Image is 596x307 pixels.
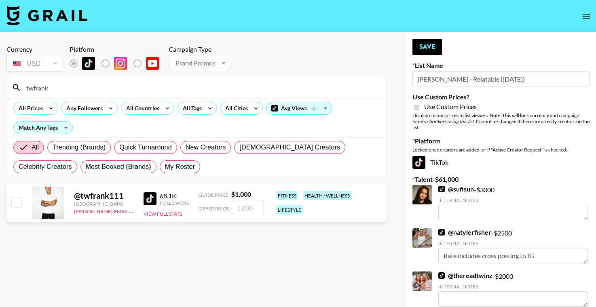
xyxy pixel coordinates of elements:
div: - $ 3000 [438,185,588,220]
label: List Name [412,61,590,69]
span: [DEMOGRAPHIC_DATA] Creators [239,143,340,152]
div: Internal Notes: [438,240,588,246]
span: Most Booked (Brands) [86,162,151,172]
img: TikTok [438,186,445,192]
div: - $ 2000 [438,271,588,307]
a: [PERSON_NAME][EMAIL_ADDRESS][PERSON_NAME][DOMAIN_NAME] [74,207,232,214]
div: lifestyle [276,205,303,214]
span: Use Custom Prices [424,103,477,111]
div: fitness [276,191,298,200]
div: All Tags [178,102,203,114]
div: Followers [160,200,189,206]
div: Internal Notes: [438,284,588,290]
button: Save [412,39,442,55]
div: All Prices [14,102,44,114]
img: Grail Talent [6,6,87,25]
label: Use Custom Prices? [412,93,590,101]
img: TikTok [438,229,445,236]
span: Celebrity Creators [19,162,72,172]
img: Instagram [114,57,127,70]
img: TikTok [144,192,156,205]
img: TikTok [438,272,445,279]
div: Any Followers [61,102,104,114]
img: TikTok [82,57,95,70]
em: for bookers using this list [422,118,474,124]
label: Platform [412,137,590,145]
input: 1,000 [232,200,264,215]
button: open drawer [578,8,594,24]
span: My Roster [165,162,195,172]
div: USD [8,57,61,71]
div: Currency [6,45,63,53]
label: Talent - $ 61,000 [412,175,590,183]
span: Trending (Brands) [53,143,106,152]
div: All Cities [220,102,249,114]
div: health / wellness [303,191,351,200]
textarea: Rate includes cross posting to IG [438,248,588,263]
a: @sufisun [438,185,474,193]
span: Guide Price: [199,192,230,198]
span: Offer Price: [199,206,230,212]
img: YouTube [146,57,159,70]
div: List locked to TikTok. [70,55,165,72]
div: @ twfrank111 [74,191,134,201]
a: @thereadtwinz [438,271,492,280]
div: - $ 2500 [438,228,588,263]
div: Internal Notes: [438,197,588,203]
span: New Creators [186,143,226,152]
div: Avg Views [266,102,332,114]
div: TikTok [412,156,590,169]
img: TikTok [412,156,425,169]
div: [GEOGRAPHIC_DATA] [74,201,134,207]
div: Platform [70,45,165,53]
div: Currency is locked to USD [6,53,63,74]
div: Display custom prices to list viewers. Note: This will lock currency and campaign type . Cannot b... [412,112,590,130]
div: All Countries [121,102,161,114]
div: Locked once creators are added, or if "Active Creator Request" is checked. [412,147,590,153]
span: All [32,143,39,152]
span: Quick Turnaround [119,143,172,152]
div: Match Any Tags [14,122,72,134]
button: View Full Stats [144,211,182,217]
div: Campaign Type [169,45,227,53]
a: @natylerfisher [438,228,491,236]
input: Search by User Name [21,81,381,94]
strong: $ 1,000 [231,190,251,198]
div: 68.1K [160,192,189,200]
